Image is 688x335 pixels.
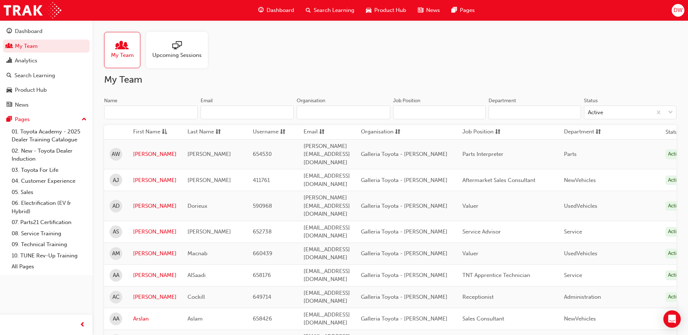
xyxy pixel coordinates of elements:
h2: My Team [104,74,676,86]
a: 05. Sales [9,187,90,198]
button: First Nameasc-icon [133,128,173,137]
div: Job Position [393,97,420,104]
span: 590968 [253,203,272,209]
a: 02. New - Toyota Dealer Induction [9,145,90,165]
a: 04. Customer Experience [9,175,90,187]
span: down-icon [668,108,673,117]
span: sorting-icon [596,128,601,137]
span: News [426,6,440,15]
span: Organisation [361,128,394,137]
span: 411761 [253,177,270,183]
span: up-icon [82,115,87,124]
a: Trak [4,2,61,18]
a: pages-iconPages [446,3,481,18]
span: [EMAIL_ADDRESS][DOMAIN_NAME] [304,290,350,305]
a: Analytics [3,54,90,67]
a: Dashboard [3,25,90,38]
span: Dorieux [188,203,207,209]
div: Active [666,149,684,159]
div: Active [666,175,684,185]
span: Galleria Toyota - [PERSON_NAME] [361,294,448,300]
span: DW [673,6,683,15]
span: [EMAIL_ADDRESS][DOMAIN_NAME] [304,173,350,187]
span: AD [112,202,120,210]
div: Open Intercom Messenger [663,310,681,328]
span: Username [253,128,279,137]
span: AW [112,150,120,158]
div: Department [489,97,516,104]
a: [PERSON_NAME] [133,228,177,236]
span: Search Learning [314,6,354,15]
span: search-icon [306,6,311,15]
span: Parts Interpreter [462,151,503,157]
span: sorting-icon [395,128,400,137]
a: All Pages [9,261,90,272]
div: Active [666,292,684,302]
span: people-icon [7,43,12,50]
button: Emailsorting-icon [304,128,343,137]
span: Sales Consultant [462,315,504,322]
span: Valuer [462,203,478,209]
button: Last Namesorting-icon [188,128,227,137]
span: 660439 [253,250,272,257]
div: Pages [15,115,30,124]
span: Administration [564,294,601,300]
div: Dashboard [15,27,42,36]
span: Galleria Toyota - [PERSON_NAME] [361,250,448,257]
span: Galleria Toyota - [PERSON_NAME] [361,177,448,183]
span: Macnab [188,250,207,257]
div: Active [666,227,684,237]
a: 07. Parts21 Certification [9,217,90,228]
a: car-iconProduct Hub [360,3,412,18]
span: car-icon [366,6,371,15]
a: [PERSON_NAME] [133,150,177,158]
span: [EMAIL_ADDRESS][DOMAIN_NAME] [304,268,350,283]
span: UsedVehicles [564,250,597,257]
div: Organisation [297,97,325,104]
a: [PERSON_NAME] [133,271,177,280]
th: Status [666,128,681,136]
span: AA [113,271,119,280]
span: Parts [564,151,577,157]
a: search-iconSearch Learning [300,3,360,18]
span: Email [304,128,318,137]
span: 649714 [253,294,271,300]
div: Name [104,97,118,104]
span: Pages [460,6,475,15]
span: First Name [133,128,160,137]
a: news-iconNews [412,3,446,18]
span: Aftermarket Sales Consultant [462,177,535,183]
div: News [15,101,29,109]
span: Department [564,128,594,137]
span: [EMAIL_ADDRESS][DOMAIN_NAME] [304,246,350,261]
button: DashboardMy TeamAnalyticsSearch LearningProduct HubNews [3,23,90,113]
a: Arslan [133,315,177,323]
span: [PERSON_NAME] [188,228,231,235]
span: [PERSON_NAME] [188,151,231,157]
a: [PERSON_NAME] [133,293,177,301]
a: [PERSON_NAME] [133,249,177,258]
span: Aslam [188,315,203,322]
span: AC [112,293,120,301]
span: sorting-icon [319,128,325,137]
a: Search Learning [3,69,90,82]
a: 01. Toyota Academy - 2025 Dealer Training Catalogue [9,126,90,145]
span: Receptionist [462,294,494,300]
span: Product Hub [374,6,406,15]
input: Department [489,106,581,119]
span: [EMAIL_ADDRESS][DOMAIN_NAME] [304,224,350,239]
button: Job Positionsorting-icon [462,128,502,137]
span: asc-icon [162,128,167,137]
span: AA [113,315,119,323]
span: [PERSON_NAME] [188,177,231,183]
span: guage-icon [258,6,264,15]
div: Active [588,108,603,117]
a: 09. Technical Training [9,239,90,250]
div: Email [201,97,213,104]
span: Galleria Toyota - [PERSON_NAME] [361,315,448,322]
div: Active [666,249,684,259]
span: guage-icon [7,28,12,35]
a: [PERSON_NAME] [133,202,177,210]
span: 658176 [253,272,271,278]
a: News [3,98,90,112]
